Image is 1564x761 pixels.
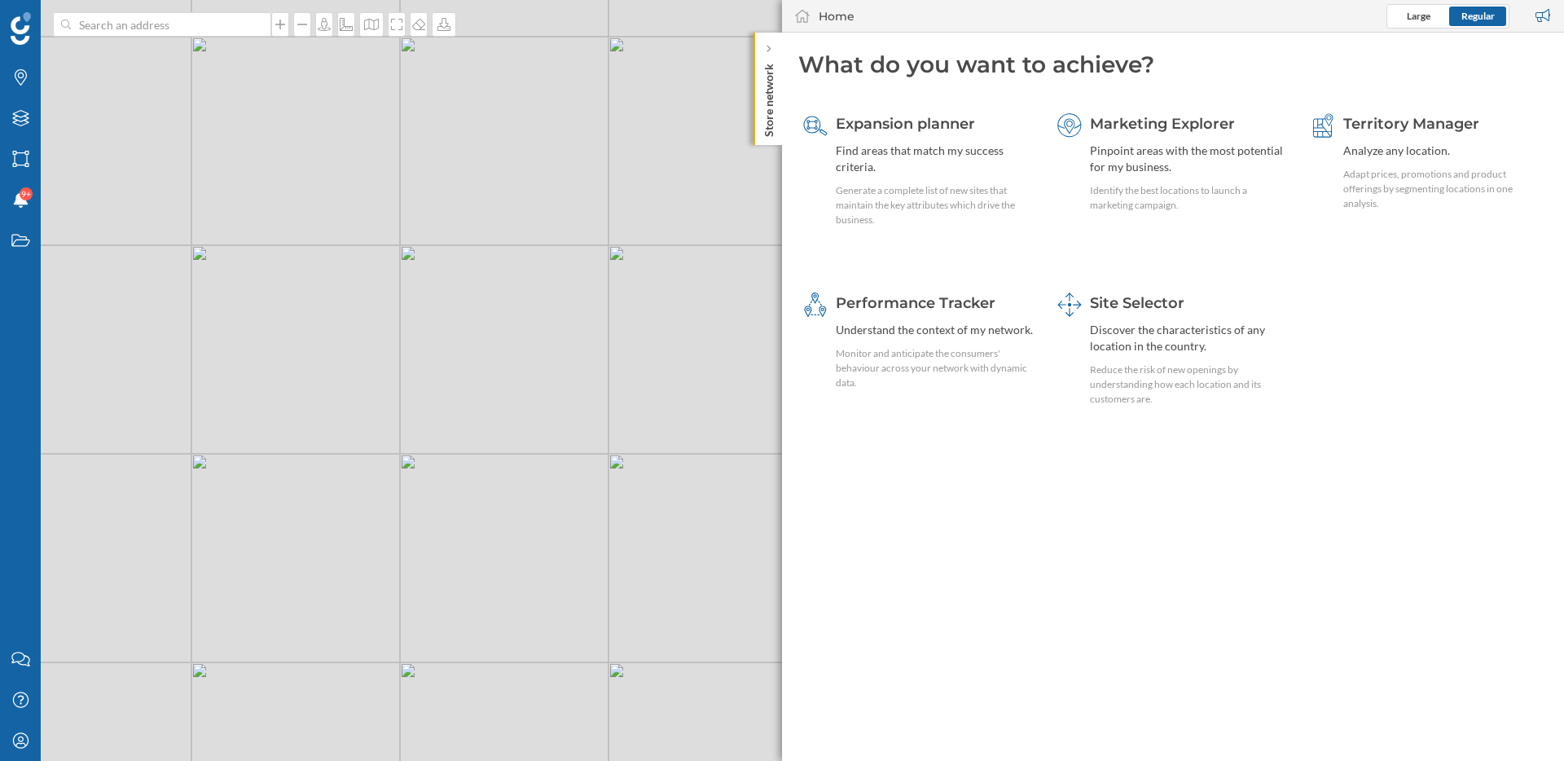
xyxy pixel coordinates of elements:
span: Large [1407,10,1430,22]
div: Reduce the risk of new openings by understanding how each location and its customers are. [1090,363,1289,407]
span: Performance Tracker [836,294,995,312]
span: 9+ [21,186,31,202]
span: Regular [1461,10,1495,22]
img: territory-manager.svg [1311,113,1335,138]
div: Understand the context of my network. [836,322,1035,338]
img: search-areas.svg [803,113,828,138]
span: Site Selector [1090,294,1184,312]
img: explorer.svg [1057,113,1082,138]
span: Marketing Explorer [1090,115,1235,133]
p: Store network [761,57,777,137]
span: Territory Manager [1343,115,1479,133]
div: Analyze any location. [1343,143,1543,159]
div: Adapt prices, promotions and product offerings by segmenting locations in one analysis. [1343,167,1543,211]
div: What do you want to achieve? [798,49,1548,80]
div: Identify the best locations to launch a marketing campaign. [1090,183,1289,213]
div: Generate a complete list of new sites that maintain the key attributes which drive the business. [836,183,1035,227]
span: Expansion planner [836,115,975,133]
div: Home [819,8,854,24]
div: Discover the characteristics of any location in the country. [1090,322,1289,354]
img: dashboards-manager.svg [1057,293,1082,317]
div: Monitor and anticipate the consumers' behaviour across your network with dynamic data. [836,346,1035,390]
div: Find areas that match my success criteria. [836,143,1035,175]
div: Pinpoint areas with the most potential for my business. [1090,143,1289,175]
img: Geoblink Logo [11,12,31,45]
img: monitoring-360.svg [803,293,828,317]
